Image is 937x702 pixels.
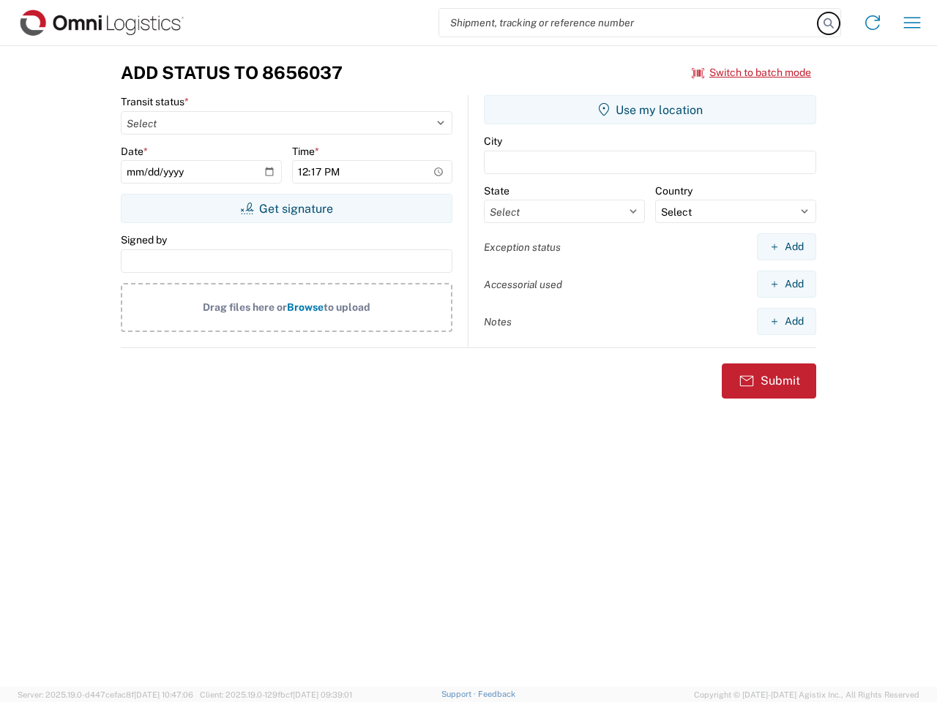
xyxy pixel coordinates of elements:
[484,184,509,197] label: State
[757,308,816,335] button: Add
[121,62,343,83] h3: Add Status to 8656037
[287,301,324,313] span: Browse
[694,688,919,701] span: Copyright © [DATE]-[DATE] Agistix Inc., All Rights Reserved
[439,9,818,37] input: Shipment, tracking or reference number
[200,690,352,699] span: Client: 2025.19.0-129fbcf
[324,301,370,313] span: to upload
[484,278,562,291] label: Accessorial used
[121,95,189,108] label: Transit status
[484,135,502,148] label: City
[484,95,816,124] button: Use my location
[722,363,816,399] button: Submit
[121,145,148,158] label: Date
[134,690,193,699] span: [DATE] 10:47:06
[692,61,811,85] button: Switch to batch mode
[441,690,478,698] a: Support
[757,271,816,298] button: Add
[292,145,319,158] label: Time
[121,233,167,246] label: Signed by
[203,301,287,313] span: Drag files here or
[757,233,816,260] button: Add
[484,315,512,328] label: Notes
[18,690,193,699] span: Server: 2025.19.0-d447cefac8f
[484,241,561,254] label: Exception status
[478,690,515,698] a: Feedback
[655,184,693,197] label: Country
[121,194,452,223] button: Get signature
[293,690,352,699] span: [DATE] 09:39:01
